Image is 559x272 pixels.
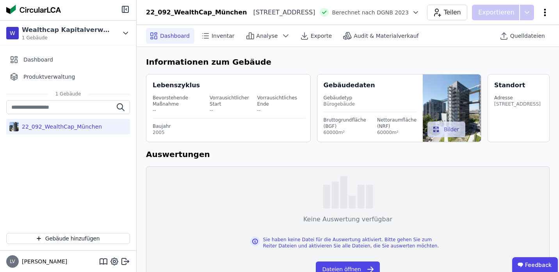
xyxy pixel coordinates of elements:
span: Berechnet nach DGNB 2023 [332,9,409,16]
img: 22_092_WealthCap_München [9,120,19,133]
div: Keine Auswertung verfügbar [303,215,392,224]
p: Exportieren [478,8,516,17]
div: Lebenszyklus [153,81,200,90]
div: Sie haben keine Datei für die Auswertung aktiviert. Bitte gehen Sie zum Reiter Dateien und aktivi... [263,237,445,249]
div: 60000m² [377,129,417,136]
div: -- [153,107,208,113]
button: Gebäude hinzufügen [6,233,130,244]
div: Bürogebäude [324,101,417,107]
img: Concular [6,5,61,14]
div: [STREET_ADDRESS] [247,8,315,17]
span: Dashboard [23,56,53,64]
div: Baujahr [153,123,306,129]
h6: Informationen zum Gebäude [146,56,550,68]
img: empty-state [323,176,373,208]
div: Standort [494,81,525,90]
div: 22_092_WealthCap_München [19,123,102,131]
span: Produktverwaltung [23,73,75,81]
div: -- [210,107,256,113]
span: Exporte [311,32,332,40]
span: 1 Gebäude [48,91,89,97]
h6: Auswertungen [146,148,550,160]
div: 2005 [153,129,306,136]
div: Nettoraumfläche (NRF) [377,117,417,129]
span: Dashboard [160,32,190,40]
div: Adresse [494,95,541,101]
div: 60000m² [324,129,366,136]
span: LV [10,259,15,264]
div: Vorrausichtliches Ende [257,95,304,107]
div: [STREET_ADDRESS] [494,101,541,107]
span: 1 Gebäude [22,35,112,41]
div: Bruttogrundfläche (BGF) [324,117,366,129]
div: 22_092_WealthCap_München [146,8,247,17]
button: Bilder [427,122,465,137]
span: Quelldateien [510,32,545,40]
div: Wealthcap Kapitalverwaltungsgesellschaft mbH [22,25,112,35]
span: Audit & Materialverkauf [354,32,418,40]
div: Bevorstehende Maßnahme [153,95,208,107]
button: Teilen [427,5,467,20]
div: Gebäudetyp [324,95,417,101]
div: W [6,27,19,39]
div: Gebäudedaten [324,81,423,90]
span: [PERSON_NAME] [19,258,67,265]
span: Analyse [256,32,278,40]
div: -- [257,107,304,113]
span: Inventar [212,32,235,40]
div: Vorrausichtlicher Start [210,95,256,107]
